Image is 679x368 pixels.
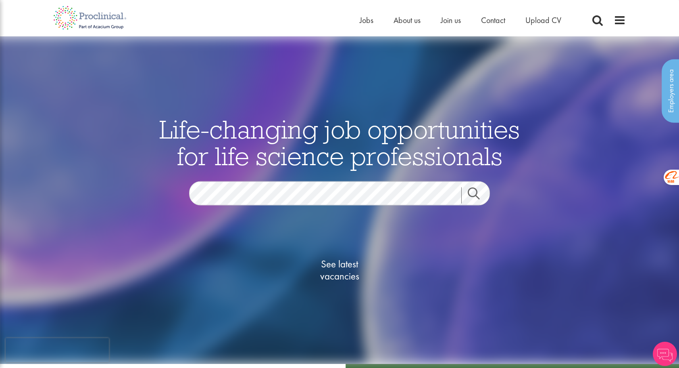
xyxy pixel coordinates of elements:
[394,15,421,25] a: About us
[461,187,496,204] a: Job search submit button
[299,226,380,315] a: See latestvacancies
[299,258,380,282] span: See latest vacancies
[441,15,461,25] a: Join us
[159,113,520,172] span: Life-changing job opportunities for life science professionals
[653,342,677,366] img: Chatbot
[6,338,109,362] iframe: reCAPTCHA
[481,15,505,25] a: Contact
[360,15,373,25] a: Jobs
[525,15,561,25] a: Upload CV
